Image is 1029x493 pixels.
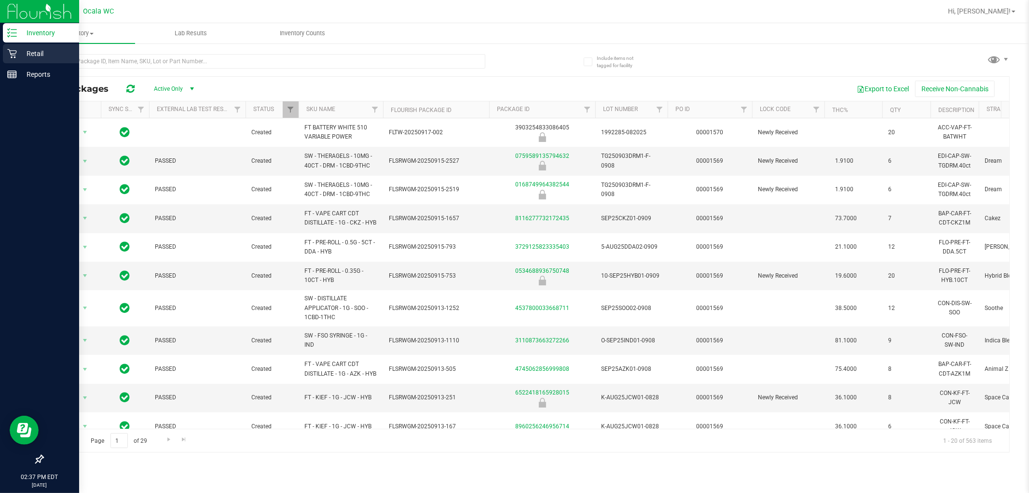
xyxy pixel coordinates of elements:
span: FT - KIEF - 1G - JCW - HYB [304,422,377,431]
span: FT BATTERY WHITE 510 VARIABLE POWER [304,123,377,141]
inline-svg: Reports [7,70,17,79]
span: 12 [888,242,925,252]
span: PASSED [155,393,240,402]
a: Filter [579,101,595,118]
span: select [79,391,91,405]
a: Qty [890,107,901,113]
span: 10-SEP25HYB01-0909 [601,271,662,281]
div: FLO-PRE-FT-DDA.5CT [936,237,973,257]
div: CON-KF-FT-JCW [936,388,973,408]
span: FLSRWGM-20250915-1657 [389,214,483,223]
span: Created [251,185,293,194]
div: Newly Received [488,276,597,285]
span: 75.4000 [830,362,862,376]
span: 9 [888,336,925,345]
span: Page of 29 [82,433,155,448]
span: select [79,211,91,225]
span: Created [251,422,293,431]
p: Inventory [17,27,75,39]
span: 19.6000 [830,269,862,283]
a: Filter [652,101,668,118]
div: CON-FSO-SW-IND [936,330,973,351]
span: 8 [888,393,925,402]
span: FLSRWGM-20250915-753 [389,271,483,281]
a: 00001569 [697,366,724,372]
div: Newly Received [488,161,597,170]
span: 12 [888,304,925,313]
a: 3729125823335403 [515,243,569,250]
a: 00001569 [697,243,724,250]
inline-svg: Retail [7,49,17,58]
span: select [79,183,91,197]
a: 00001569 [697,423,724,430]
div: FLO-PRE-FT-HYB.10CT [936,266,973,286]
span: SEP25SOO02-0908 [601,304,662,313]
span: Created [251,304,293,313]
span: Newly Received [758,128,819,137]
span: In Sync [120,183,130,196]
a: Sync Status [109,106,146,113]
button: Export to Excel [851,81,915,97]
span: 1.9100 [830,154,858,168]
span: Created [251,156,293,166]
a: Go to the last page [177,433,191,446]
a: Filter [367,101,383,118]
a: 00001569 [697,337,724,344]
div: 3903254833086405 [488,123,597,142]
span: Lab Results [162,29,220,38]
div: ACC-VAP-FT-BATWHT [936,122,973,142]
span: SEP25AZK01-0908 [601,365,662,374]
span: PASSED [155,336,240,345]
span: FLSRWGM-20250915-2519 [389,185,483,194]
span: select [79,420,91,433]
a: PO ID [675,106,690,113]
span: select [79,269,91,282]
a: Lock Code [760,106,791,113]
a: Filter [809,101,824,118]
div: BAP-CAR-FT-CDT-AZK1M [936,359,973,379]
a: 0759589135794632 [515,153,569,159]
span: PASSED [155,156,240,166]
span: O-SEP25IND01-0908 [601,336,662,345]
a: 00001569 [697,186,724,193]
a: 00001569 [697,215,724,222]
span: FLSRWGM-20250915-2527 [389,156,483,166]
span: FT - PRE-ROLL - 0.5G - 5CT - DDA - HYB [304,238,377,256]
span: K-AUG25JCW01-0828 [601,422,662,431]
span: 36.1000 [830,391,862,405]
a: 0534688936750748 [515,268,569,274]
span: FT - PRE-ROLL - 0.35G - 10CT - HYB [304,267,377,285]
span: 20 [888,271,925,281]
span: Ocala WC [83,7,114,15]
iframe: Resource center [10,416,39,445]
a: 8116277732172435 [515,215,569,222]
button: Receive Non-Cannabis [915,81,995,97]
span: Created [251,214,293,223]
span: In Sync [120,211,130,225]
a: Lot Number [603,106,638,113]
span: 5-AUG25DDA02-0909 [601,242,662,252]
span: All Packages [50,84,118,94]
span: TG250903DRM1-F-0908 [601,181,662,199]
span: select [79,240,91,254]
span: SEP25CKZ01-0909 [601,214,662,223]
span: Inventory Counts [267,29,338,38]
span: PASSED [155,365,240,374]
span: Created [251,393,293,402]
span: select [79,126,91,139]
span: 1992285-082025 [601,128,662,137]
input: Search Package ID, Item Name, SKU, Lot or Part Number... [42,54,485,69]
span: In Sync [120,420,130,433]
span: FLSRWGM-20250913-251 [389,393,483,402]
span: Newly Received [758,156,819,166]
div: Newly Received [488,398,597,408]
span: FT - VAPE CART CDT DISTILLATE - 1G - AZK - HYB [304,360,377,378]
a: Filter [736,101,752,118]
div: BAP-CAR-FT-CDT-CKZ1M [936,208,973,228]
a: Strain [987,106,1006,113]
span: FLSRWGM-20250913-1252 [389,304,483,313]
span: FLSRWGM-20250913-505 [389,365,483,374]
div: CON-KF-FT-JCW [936,416,973,437]
inline-svg: Inventory [7,28,17,38]
a: Lab Results [135,23,247,43]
